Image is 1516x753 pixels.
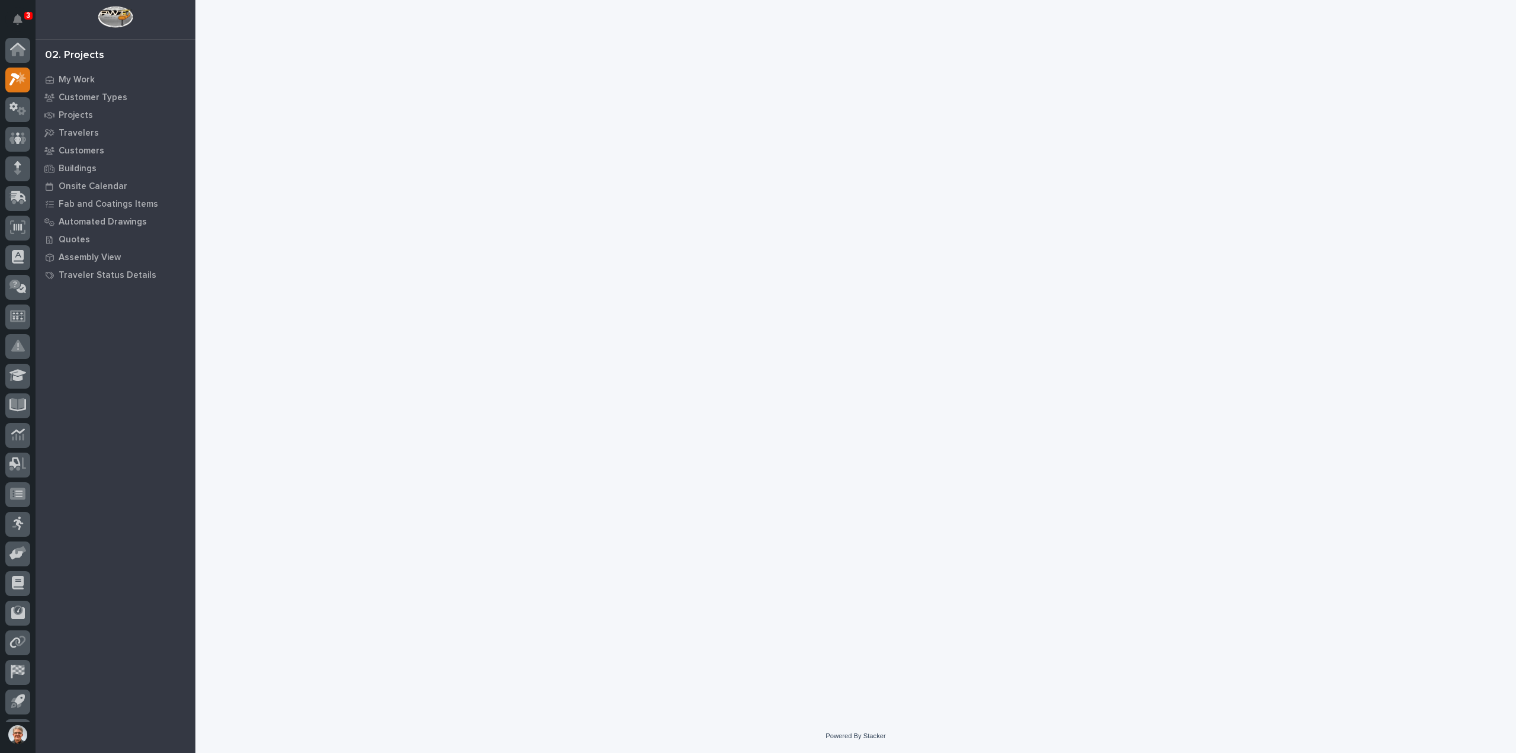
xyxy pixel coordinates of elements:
[59,164,97,174] p: Buildings
[59,75,95,85] p: My Work
[826,732,885,739] a: Powered By Stacker
[36,248,195,266] a: Assembly View
[45,49,104,62] div: 02. Projects
[59,199,158,210] p: Fab and Coatings Items
[59,92,127,103] p: Customer Types
[59,110,93,121] p: Projects
[98,6,133,28] img: Workspace Logo
[36,213,195,230] a: Automated Drawings
[36,230,195,248] a: Quotes
[59,270,156,281] p: Traveler Status Details
[26,11,30,20] p: 3
[59,181,127,192] p: Onsite Calendar
[59,128,99,139] p: Travelers
[59,217,147,227] p: Automated Drawings
[36,106,195,124] a: Projects
[59,252,121,263] p: Assembly View
[5,7,30,32] button: Notifications
[36,195,195,213] a: Fab and Coatings Items
[36,88,195,106] a: Customer Types
[36,266,195,284] a: Traveler Status Details
[36,124,195,142] a: Travelers
[59,235,90,245] p: Quotes
[36,142,195,159] a: Customers
[36,71,195,88] a: My Work
[59,146,104,156] p: Customers
[36,177,195,195] a: Onsite Calendar
[5,722,30,747] button: users-avatar
[36,159,195,177] a: Buildings
[15,14,30,33] div: Notifications3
